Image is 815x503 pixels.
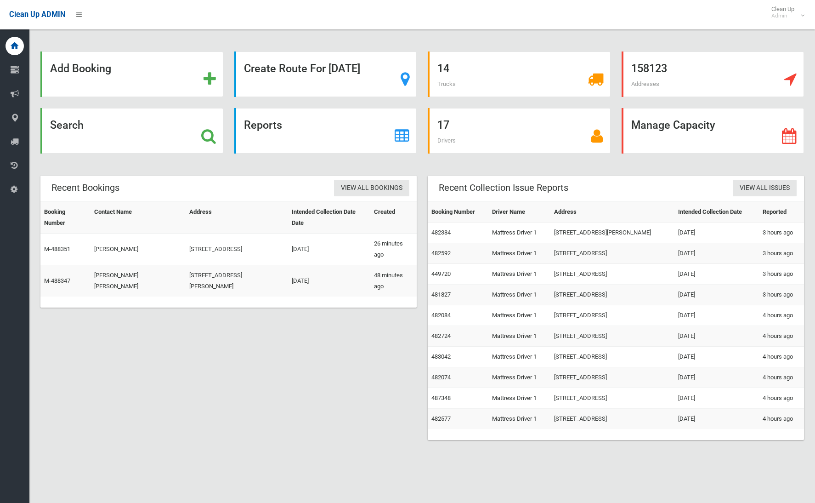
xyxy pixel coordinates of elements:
a: Add Booking [40,51,223,97]
td: Mattress Driver 1 [488,326,550,347]
td: 4 hours ago [759,305,804,326]
td: 3 hours ago [759,223,804,243]
a: 482384 [431,229,451,236]
td: 4 hours ago [759,326,804,347]
td: Mattress Driver 1 [488,409,550,429]
a: 482074 [431,374,451,381]
th: Reported [759,202,804,223]
td: [STREET_ADDRESS] [550,264,674,285]
td: 4 hours ago [759,367,804,388]
th: Intended Collection Date Date [288,202,370,234]
td: Mattress Driver 1 [488,347,550,367]
a: 14 Trucks [428,51,611,97]
a: 482084 [431,312,451,319]
th: Contact Name [91,202,186,234]
header: Recent Bookings [40,179,130,197]
td: [STREET_ADDRESS] [550,388,674,409]
strong: 17 [437,119,449,131]
th: Address [186,202,288,234]
td: 4 hours ago [759,347,804,367]
td: [DATE] [674,305,759,326]
td: [DATE] [674,243,759,264]
a: 483042 [431,353,451,360]
td: [DATE] [674,285,759,305]
span: Addresses [631,80,659,87]
td: [STREET_ADDRESS] [550,326,674,347]
td: 3 hours ago [759,285,804,305]
a: M-488347 [44,277,70,284]
span: Drivers [437,137,456,144]
strong: Reports [244,119,282,131]
th: Address [550,202,674,223]
strong: Search [50,119,84,131]
td: 4 hours ago [759,388,804,409]
td: 48 minutes ago [370,265,417,297]
a: 449720 [431,270,451,277]
a: View All Issues [733,180,797,197]
strong: 14 [437,62,449,75]
th: Intended Collection Date [674,202,759,223]
span: Clean Up [767,6,804,19]
td: Mattress Driver 1 [488,264,550,285]
td: [DATE] [674,367,759,388]
td: [STREET_ADDRESS] [550,243,674,264]
th: Booking Number [428,202,488,223]
td: 3 hours ago [759,264,804,285]
td: [PERSON_NAME] [91,234,186,265]
td: Mattress Driver 1 [488,367,550,388]
td: [DATE] [288,234,370,265]
td: [STREET_ADDRESS] [550,305,674,326]
td: Mattress Driver 1 [488,243,550,264]
td: [DATE] [674,388,759,409]
td: [STREET_ADDRESS] [550,367,674,388]
td: [DATE] [288,265,370,297]
td: [STREET_ADDRESS][PERSON_NAME] [186,265,288,297]
a: Reports [234,108,417,154]
a: 487348 [431,394,451,401]
td: 4 hours ago [759,409,804,429]
td: [STREET_ADDRESS] [550,347,674,367]
span: Trucks [437,80,456,87]
strong: Create Route For [DATE] [244,62,360,75]
td: Mattress Driver 1 [488,388,550,409]
td: [STREET_ADDRESS][PERSON_NAME] [550,223,674,243]
a: 17 Drivers [428,108,611,154]
header: Recent Collection Issue Reports [428,179,579,197]
td: [DATE] [674,326,759,347]
a: 482592 [431,250,451,257]
th: Driver Name [488,202,550,223]
a: M-488351 [44,246,70,252]
td: [DATE] [674,347,759,367]
td: [STREET_ADDRESS] [186,234,288,265]
a: 158123 Addresses [622,51,804,97]
td: Mattress Driver 1 [488,285,550,305]
td: [DATE] [674,223,759,243]
a: Create Route For [DATE] [234,51,417,97]
td: [DATE] [674,264,759,285]
th: Booking Number [40,202,91,234]
td: Mattress Driver 1 [488,305,550,326]
td: [STREET_ADDRESS] [550,285,674,305]
th: Created [370,202,417,234]
a: Manage Capacity [622,108,804,154]
a: 481827 [431,291,451,298]
td: [PERSON_NAME] [PERSON_NAME] [91,265,186,297]
td: [DATE] [674,409,759,429]
td: Mattress Driver 1 [488,223,550,243]
td: [STREET_ADDRESS] [550,409,674,429]
a: View All Bookings [334,180,409,197]
a: 482724 [431,332,451,339]
strong: Add Booking [50,62,111,75]
strong: Manage Capacity [631,119,715,131]
small: Admin [771,12,794,19]
td: 26 minutes ago [370,234,417,265]
a: Search [40,108,223,154]
a: 482577 [431,415,451,422]
strong: 158123 [631,62,667,75]
span: Clean Up ADMIN [9,10,65,19]
td: 3 hours ago [759,243,804,264]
